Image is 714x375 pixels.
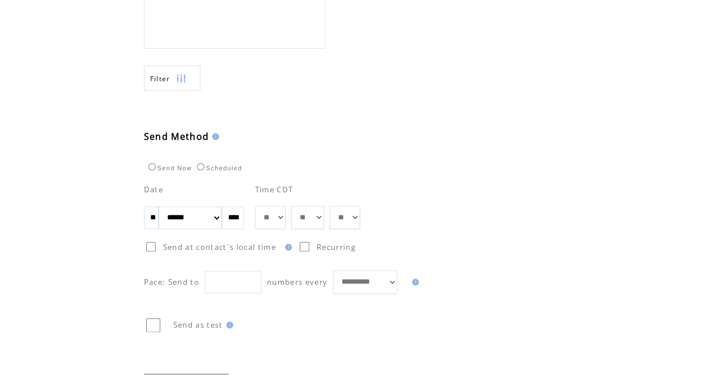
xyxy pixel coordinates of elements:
[144,65,200,91] a: Filter
[255,184,294,195] span: Time CDT
[194,165,242,171] label: Scheduled
[148,163,156,170] input: Send Now
[173,320,223,330] span: Send as test
[209,133,219,140] img: help.gif
[282,244,292,250] img: help.gif
[144,130,209,143] span: Send Method
[163,242,276,252] span: Send at contact`s local time
[197,163,204,170] input: Scheduled
[176,66,186,91] img: filters.png
[146,165,192,171] label: Send Now
[223,321,233,328] img: help.gif
[144,184,163,195] span: Date
[150,74,170,83] span: Show filters
[409,279,419,285] img: help.gif
[144,277,199,287] span: Pace: Send to
[267,277,327,287] span: numbers every
[317,242,356,252] span: Recurring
